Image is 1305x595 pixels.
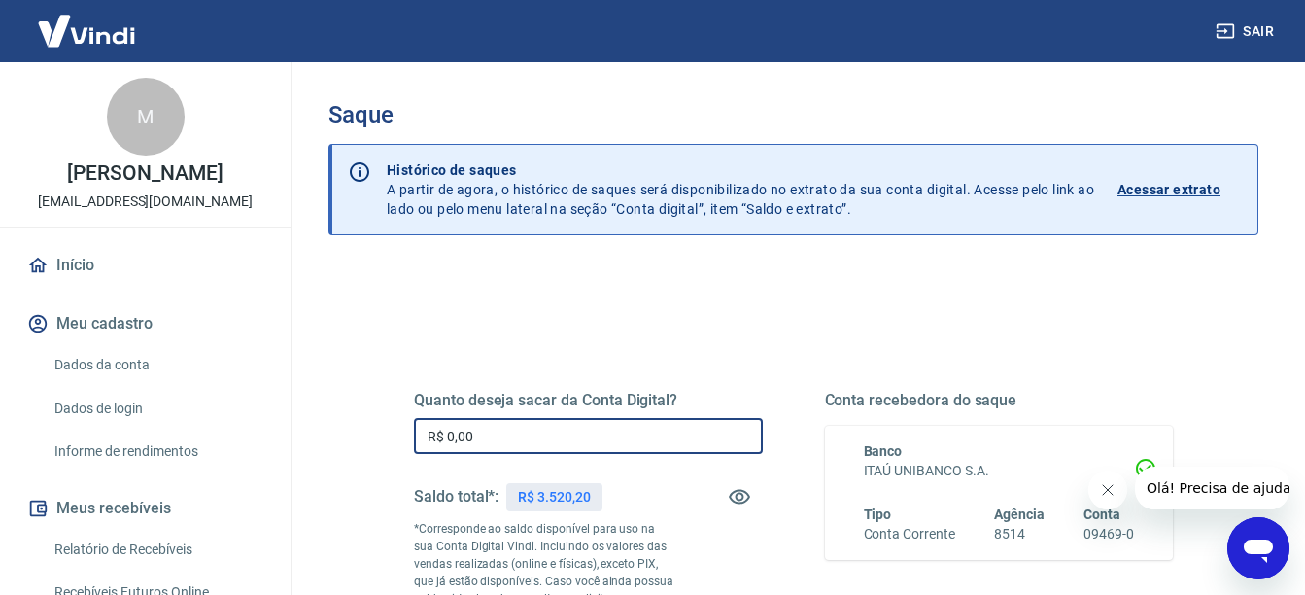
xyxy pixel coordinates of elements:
[1083,507,1120,522] span: Conta
[38,192,253,212] p: [EMAIL_ADDRESS][DOMAIN_NAME]
[414,487,498,507] h5: Saldo total*:
[67,163,223,184] p: [PERSON_NAME]
[864,507,892,522] span: Tipo
[1083,524,1134,544] h6: 09469-0
[387,160,1094,219] p: A partir de agora, o histórico de saques será disponibilizado no extrato da sua conta digital. Ac...
[107,78,185,156] div: M
[47,345,267,385] a: Dados da conta
[328,101,1258,128] h3: Saque
[1117,160,1242,219] a: Acessar extrato
[864,443,903,459] span: Banco
[47,389,267,429] a: Dados de login
[414,391,763,410] h5: Quanto deseja sacar da Conta Digital?
[23,1,150,60] img: Vindi
[864,461,1135,481] h6: ITAÚ UNIBANCO S.A.
[23,302,267,345] button: Meu cadastro
[23,487,267,530] button: Meus recebíveis
[1135,467,1289,509] iframe: Mensagem da empresa
[12,14,163,29] span: Olá! Precisa de ajuda?
[1227,517,1289,579] iframe: Botão para abrir a janela de mensagens
[23,244,267,287] a: Início
[47,530,267,570] a: Relatório de Recebíveis
[994,507,1045,522] span: Agência
[825,391,1174,410] h5: Conta recebedora do saque
[864,524,955,544] h6: Conta Corrente
[1212,14,1282,50] button: Sair
[994,524,1045,544] h6: 8514
[47,432,267,472] a: Informe de rendimentos
[1088,471,1127,509] iframe: Fechar mensagem
[387,160,1094,180] p: Histórico de saques
[1117,180,1220,199] p: Acessar extrato
[518,487,590,507] p: R$ 3.520,20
